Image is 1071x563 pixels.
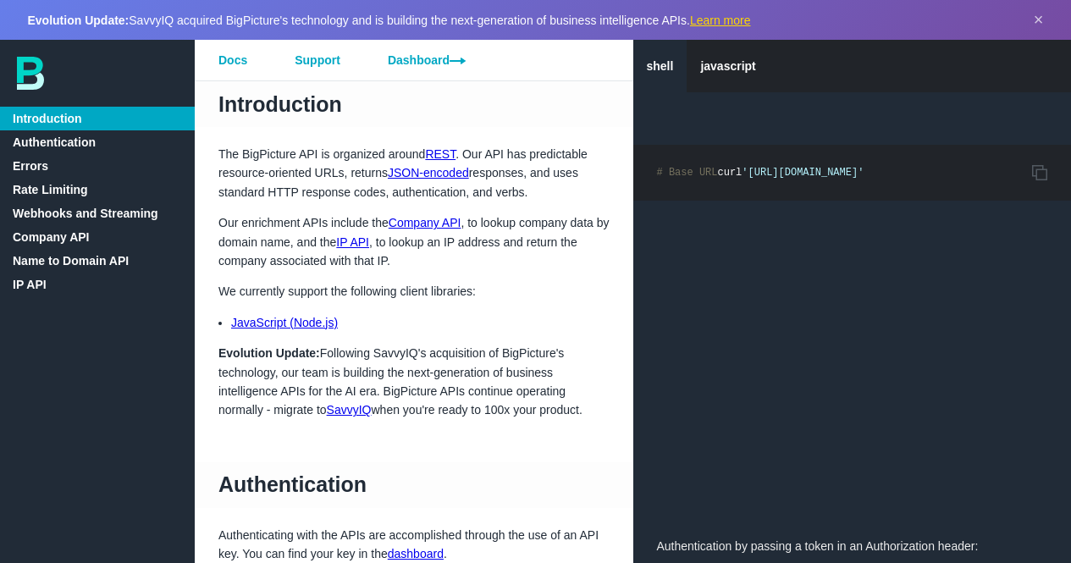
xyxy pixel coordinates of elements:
a: JavaScript (Node.js) [231,316,338,329]
button: Dismiss announcement [1034,10,1044,30]
a: Company API [389,216,461,229]
h1: Introduction [195,81,633,127]
a: JSON-encoded [388,166,469,179]
span: '[URL][DOMAIN_NAME]' [742,167,864,179]
a: javascript [687,40,769,92]
p: The BigPicture API is organized around . Our API has predictable resource-oriented URLs, returns ... [195,145,633,201]
code: curl [657,167,864,179]
p: Our enrichment APIs include the , to lookup company data by domain name, and the , to lookup an I... [195,213,633,270]
a: Support [271,40,364,80]
a: SavvyIQ [327,403,372,417]
a: shell [633,40,687,92]
a: REST [425,147,455,161]
span: # Base URL [657,167,718,179]
strong: Evolution Update: [218,346,320,360]
span: SavvyIQ acquired BigPicture's technology and is building the next-generation of business intellig... [28,14,751,27]
a: Dashboard [364,40,489,80]
h1: Authentication [195,462,633,508]
p: Following SavvyIQ's acquisition of BigPicture's technology, our team is building the next-generat... [195,344,633,420]
a: Docs [195,40,271,80]
p: We currently support the following client libraries: [195,282,633,301]
strong: Evolution Update: [28,14,130,27]
a: Learn more [690,14,751,27]
a: IP API [336,235,369,249]
a: dashboard [388,547,444,560]
img: bp-logo-B-teal.svg [17,57,44,90]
